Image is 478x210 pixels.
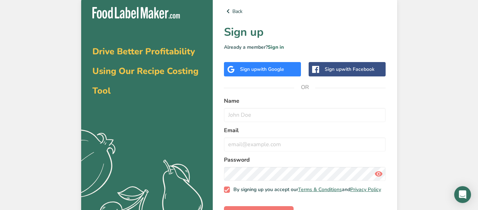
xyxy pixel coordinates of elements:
[224,156,386,164] label: Password
[268,44,284,50] a: Sign in
[230,187,381,193] span: By signing up you accept our and
[224,7,386,15] a: Back
[240,66,284,73] div: Sign up
[294,77,315,98] span: OR
[224,108,386,122] input: John Doe
[257,66,284,73] span: with Google
[224,24,386,41] h1: Sign up
[224,97,386,105] label: Name
[224,43,386,51] p: Already a member?
[350,186,381,193] a: Privacy Policy
[224,137,386,151] input: email@example.com
[454,186,471,203] div: Open Intercom Messenger
[92,7,180,19] img: Food Label Maker
[224,126,386,135] label: Email
[298,186,342,193] a: Terms & Conditions
[92,46,198,97] span: Drive Better Profitability Using Our Recipe Costing Tool
[342,66,374,73] span: with Facebook
[325,66,374,73] div: Sign up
